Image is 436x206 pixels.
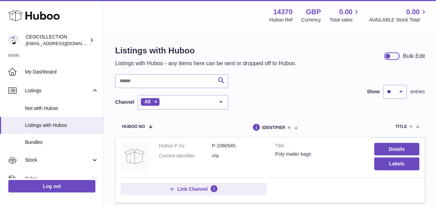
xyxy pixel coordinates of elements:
[212,153,265,159] dd: n/a
[301,17,321,23] div: Currency
[262,126,285,130] span: identifier
[367,88,380,95] label: Show
[273,7,293,17] strong: 14370
[406,7,420,17] span: 0.00
[121,143,148,170] img: Poly mailer bags
[306,7,321,17] strong: GBP
[121,183,267,195] button: Link Channel
[115,99,134,105] label: Channel
[369,17,428,23] span: AVAILABLE Stock Total
[115,60,297,67] p: Listings with Huboo - any items here can be sent or dropped off to Huboo.
[26,41,102,46] span: [EMAIL_ADDRESS][DOMAIN_NAME]
[374,157,419,170] button: Labels
[159,153,212,159] dt: Current identifier
[25,122,99,129] span: Listings with Huboo
[212,143,265,149] dd: P-1060545
[8,180,95,192] a: Log out
[122,125,145,129] span: Huboo no
[369,7,428,23] a: 0.00 AVAILABLE Stock Total
[115,45,297,56] h1: Listings with Huboo
[25,175,91,182] span: Sales
[330,7,360,23] a: 0.00 Total sales
[177,186,208,192] span: Link Channel
[395,125,407,129] span: title
[374,143,419,155] a: Details
[270,17,293,23] div: Huboo Ref
[8,35,19,45] img: internalAdmin-14370@internal.huboo.com
[25,139,99,146] span: Bundles
[159,143,212,149] dt: Huboo P no
[275,143,364,151] strong: Title
[25,157,91,163] span: Stock
[275,151,364,157] div: Poly mailer bags
[25,87,91,94] span: Listings
[403,52,425,60] div: Bulk Edit
[410,88,425,95] span: entries
[25,69,99,75] span: My Dashboard
[25,105,99,112] span: Not with Huboo
[144,99,151,104] span: All
[330,17,360,23] span: Total sales
[26,34,88,47] div: CEOCOLLECTION
[339,7,353,17] span: 0.00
